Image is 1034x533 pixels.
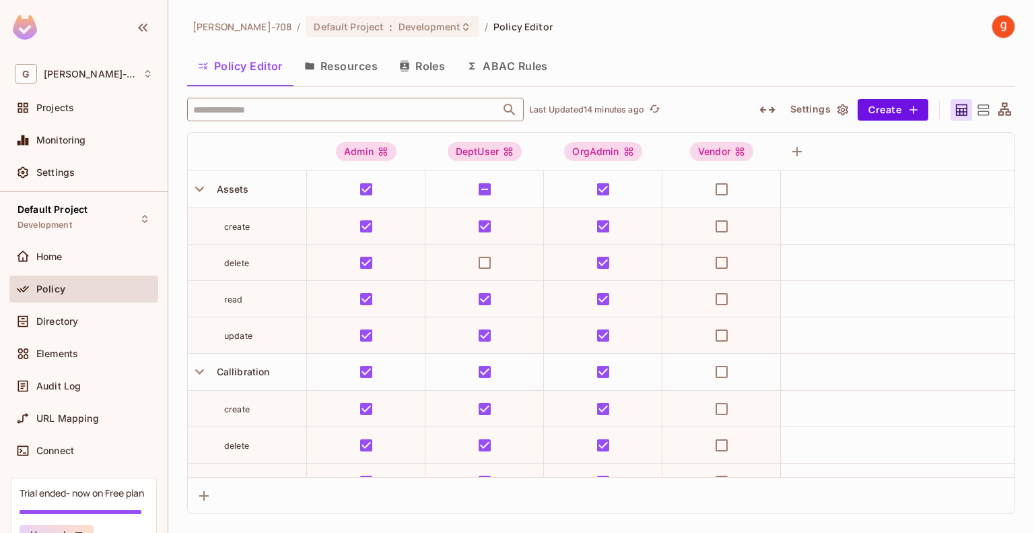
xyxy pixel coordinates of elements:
span: : [388,22,393,32]
span: Projects [36,102,74,113]
span: Audit Log [36,381,81,391]
div: Vendor [690,142,753,161]
li: / [297,20,300,33]
button: ABAC Rules [456,49,559,83]
button: Roles [388,49,456,83]
span: Default Project [314,20,384,33]
span: create [224,404,250,414]
div: Admin [336,142,397,161]
span: Home [36,251,63,262]
img: SReyMgAAAABJRU5ErkJggg== [13,15,37,40]
button: Resources [294,49,388,83]
span: Default Project [18,204,88,215]
span: Settings [36,167,75,178]
button: Open [500,100,519,119]
span: Click to refresh data [644,102,663,118]
span: read [224,294,243,305]
span: Callibration [211,366,270,377]
span: the active workspace [193,20,291,33]
li: / [485,20,488,33]
span: URL Mapping [36,413,99,424]
span: Connect [36,445,74,456]
span: create [224,222,250,232]
button: Create [858,99,928,121]
span: Monitoring [36,135,86,146]
span: delete [224,441,249,451]
button: Policy Editor [187,49,294,83]
div: Trial ended- now on Free plan [20,487,144,499]
button: Settings [785,99,852,121]
span: update [224,331,252,341]
span: Policy [36,284,65,294]
span: G [15,64,37,84]
span: Development [18,220,72,230]
span: Directory [36,316,78,327]
span: Development [399,20,460,33]
span: Elements [36,348,78,359]
span: Workspace: gajanan-708 [44,69,136,80]
p: Last Updated 14 minutes ago [529,104,644,115]
span: Assets [211,183,249,195]
img: gajanan annamwar [992,15,1014,38]
span: read [224,477,243,487]
div: DeptUser [448,142,522,161]
span: refresh [649,103,660,117]
span: delete [224,258,249,268]
span: Policy Editor [493,20,553,33]
div: OrgAdmin [564,142,642,161]
button: refresh [647,102,663,118]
